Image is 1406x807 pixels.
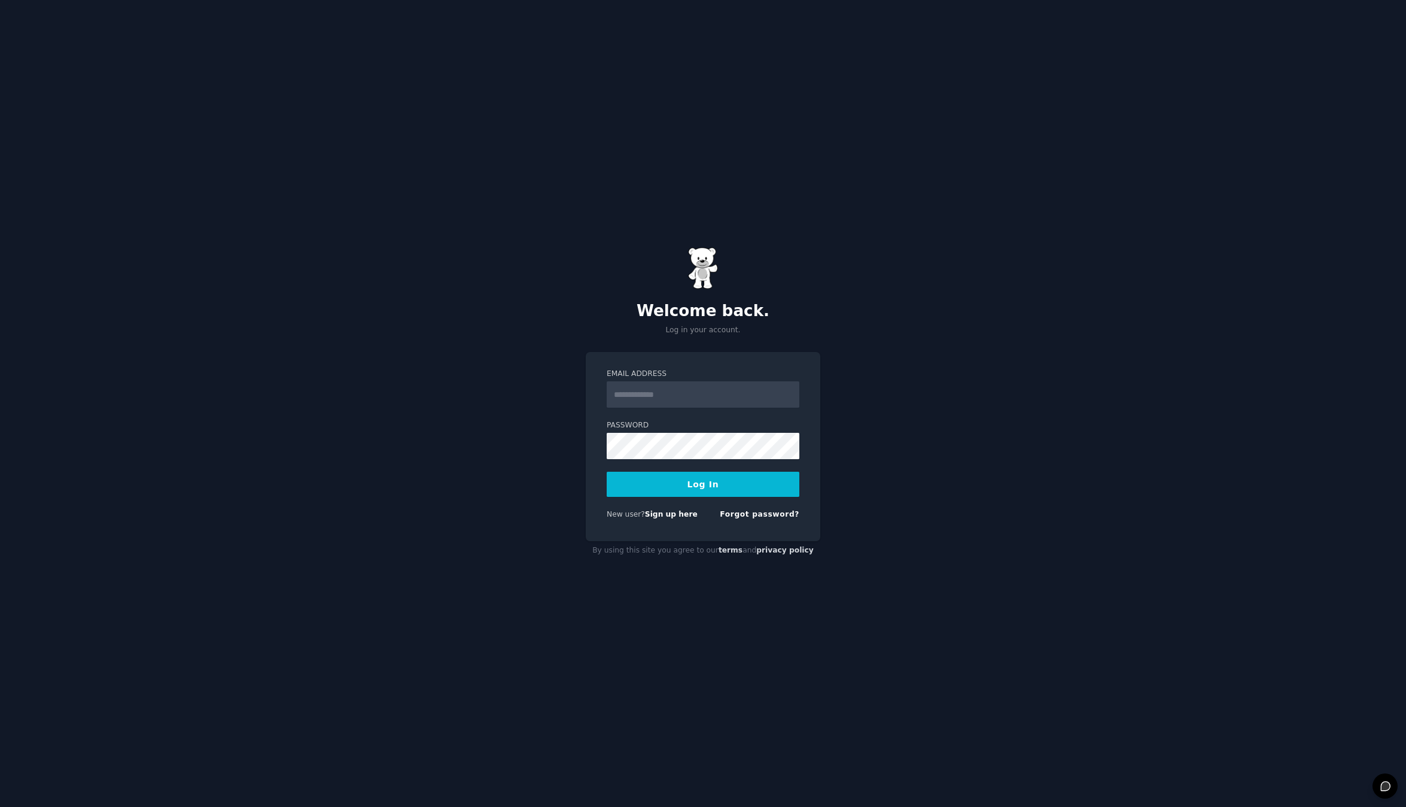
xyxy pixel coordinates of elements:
[720,510,799,518] a: Forgot password?
[688,247,718,289] img: Gummy Bear
[645,510,698,518] a: Sign up here
[607,420,799,431] label: Password
[586,541,820,560] div: By using this site you agree to our and
[607,510,645,518] span: New user?
[719,546,742,554] a: terms
[756,546,814,554] a: privacy policy
[586,302,820,321] h2: Welcome back.
[607,369,799,380] label: Email Address
[607,472,799,497] button: Log In
[586,325,820,336] p: Log in your account.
